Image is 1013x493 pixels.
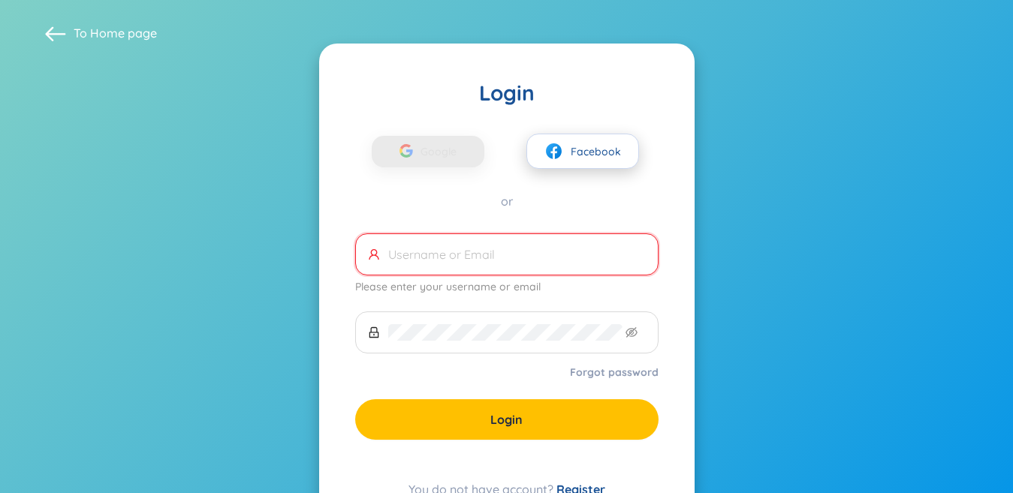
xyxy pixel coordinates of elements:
span: user [368,248,380,260]
span: eye-invisible [626,326,638,338]
div: Please enter your username or email [355,278,659,295]
input: Username or Email [388,246,646,263]
span: Google [421,136,464,167]
span: Login [490,411,523,428]
a: Forgot password [570,365,659,380]
div: or [355,193,659,209]
a: Home page [90,26,157,41]
button: Google [372,136,484,167]
img: facebook [544,142,563,161]
button: facebookFacebook [526,134,639,169]
span: lock [368,326,380,338]
div: Login [355,80,659,107]
button: Login [355,399,659,440]
span: Facebook [571,143,621,160]
span: To [74,25,157,41]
